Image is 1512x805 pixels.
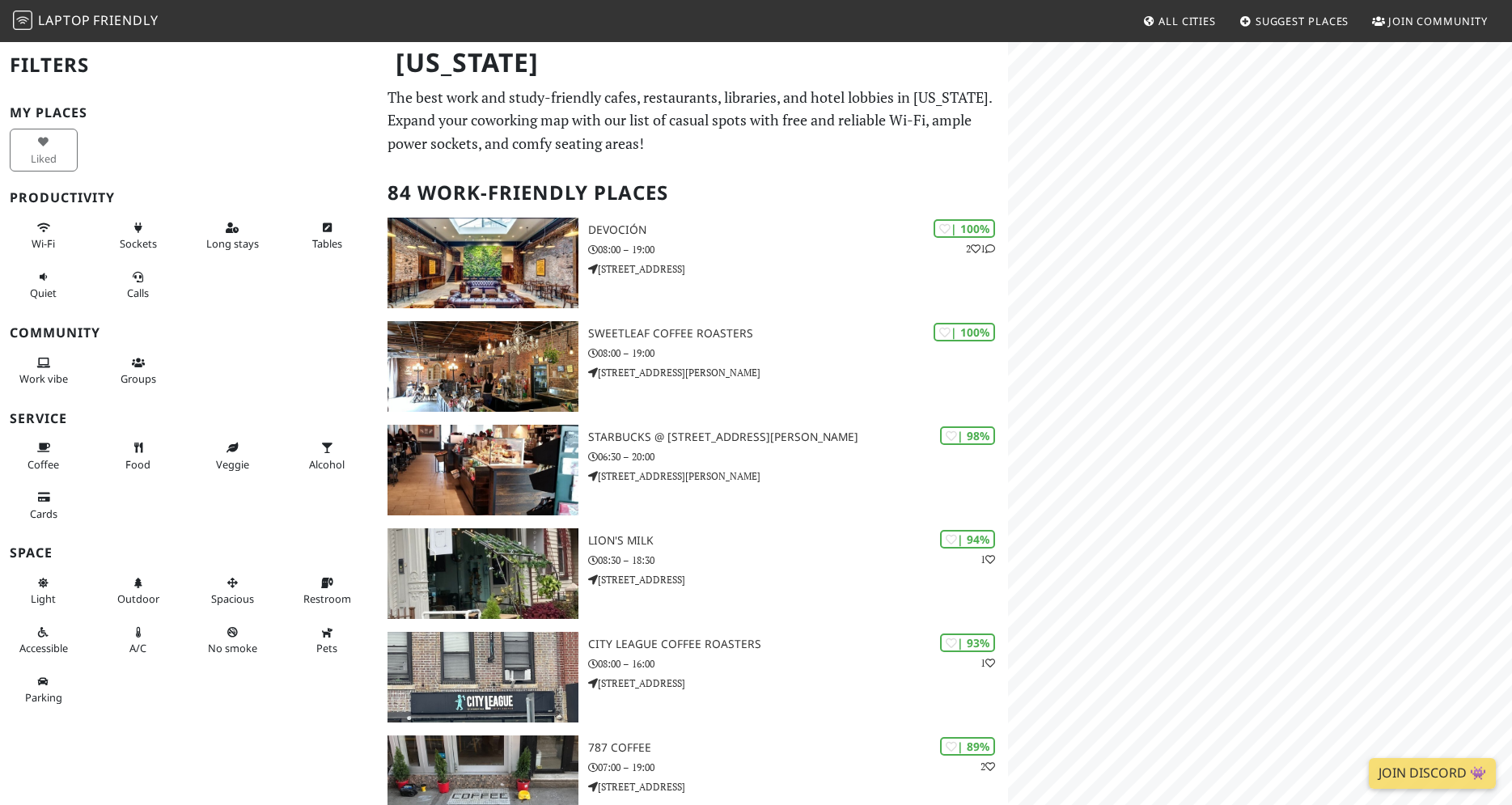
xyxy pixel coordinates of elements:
[588,430,1008,444] h3: Starbucks @ [STREET_ADDRESS][PERSON_NAME]
[10,105,368,121] h3: My Places
[10,570,78,612] button: Light
[1256,14,1349,28] span: Suggest Places
[316,641,337,655] span: Pet friendly
[10,350,78,392] button: Work vibe
[940,737,995,756] div: | 89%
[1369,758,1496,789] a: Join Discord 👾
[10,484,78,527] button: Cards
[206,236,259,251] span: Long stays
[312,236,342,251] span: Work-friendly tables
[383,40,1005,85] h1: [US_STATE]
[940,633,995,652] div: | 93%
[10,40,368,90] h2: Filters
[388,86,998,155] p: The best work and study-friendly cafes, restaurants, libraries, and hotel lobbies in [US_STATE]. ...
[1233,6,1356,36] a: Suggest Places
[588,327,1008,341] h3: Sweetleaf Coffee Roasters
[216,457,249,472] span: Veggie
[588,345,1008,361] p: 08:00 – 19:00
[104,214,172,257] button: Sockets
[1388,14,1488,28] span: Join Community
[966,241,995,256] p: 2 1
[588,553,1008,568] p: 08:30 – 18:30
[1136,6,1222,36] a: All Cities
[293,214,361,257] button: Tables
[388,218,578,308] img: Devoción
[980,655,995,671] p: 1
[378,632,1008,722] a: City League Coffee Roasters | 93% 1 City League Coffee Roasters 08:00 – 16:00 [STREET_ADDRESS]
[30,286,57,300] span: Quiet
[378,218,1008,308] a: Devoción | 100% 21 Devoción 08:00 – 19:00 [STREET_ADDRESS]
[588,242,1008,257] p: 08:00 – 19:00
[1158,14,1216,28] span: All Cities
[10,190,368,205] h3: Productivity
[31,591,56,606] span: Natural light
[10,668,78,711] button: Parking
[121,371,156,386] span: Group tables
[10,411,368,426] h3: Service
[19,641,68,655] span: Accessible
[10,264,78,307] button: Quiet
[28,457,59,472] span: Coffee
[25,690,62,705] span: Parking
[934,323,995,341] div: | 100%
[117,591,159,606] span: Outdoor area
[303,591,351,606] span: Restroom
[211,591,254,606] span: Spacious
[120,236,157,251] span: Power sockets
[588,760,1008,775] p: 07:00 – 19:00
[378,321,1008,412] a: Sweetleaf Coffee Roasters | 100% Sweetleaf Coffee Roasters 08:00 – 19:00 [STREET_ADDRESS][PERSON_...
[940,530,995,549] div: | 94%
[13,7,159,36] a: LaptopFriendly LaptopFriendly
[378,528,1008,619] a: Lion's Milk | 94% 1 Lion's Milk 08:30 – 18:30 [STREET_ADDRESS]
[199,570,267,612] button: Spacious
[104,434,172,477] button: Food
[10,545,368,561] h3: Space
[588,449,1008,464] p: 06:30 – 20:00
[10,619,78,662] button: Accessible
[588,261,1008,277] p: [STREET_ADDRESS]
[293,434,361,477] button: Alcohol
[588,223,1008,237] h3: Devoción
[378,425,1008,515] a: Starbucks @ 815 Hutchinson Riv Pkwy | 98% Starbucks @ [STREET_ADDRESS][PERSON_NAME] 06:30 – 20:00...
[588,572,1008,587] p: [STREET_ADDRESS]
[588,741,1008,755] h3: 787 Coffee
[38,11,91,29] span: Laptop
[19,371,68,386] span: People working
[199,619,267,662] button: No smoke
[293,619,361,662] button: Pets
[93,11,158,29] span: Friendly
[940,426,995,445] div: | 98%
[293,570,361,612] button: Restroom
[309,457,345,472] span: Alcohol
[13,11,32,30] img: LaptopFriendly
[127,286,149,300] span: Video/audio calls
[208,641,257,655] span: Smoke free
[388,425,578,515] img: Starbucks @ 815 Hutchinson Riv Pkwy
[10,434,78,477] button: Coffee
[32,236,55,251] span: Stable Wi-Fi
[980,552,995,567] p: 1
[129,641,146,655] span: Air conditioned
[588,779,1008,794] p: [STREET_ADDRESS]
[1366,6,1494,36] a: Join Community
[199,214,267,257] button: Long stays
[588,656,1008,672] p: 08:00 – 16:00
[388,528,578,619] img: Lion's Milk
[104,264,172,307] button: Calls
[388,321,578,412] img: Sweetleaf Coffee Roasters
[104,350,172,392] button: Groups
[104,619,172,662] button: A/C
[10,214,78,257] button: Wi-Fi
[10,325,368,341] h3: Community
[199,434,267,477] button: Veggie
[104,570,172,612] button: Outdoor
[125,457,150,472] span: Food
[388,168,998,218] h2: 84 Work-Friendly Places
[588,534,1008,548] h3: Lion's Milk
[934,219,995,238] div: | 100%
[588,676,1008,691] p: [STREET_ADDRESS]
[588,638,1008,651] h3: City League Coffee Roasters
[588,468,1008,484] p: [STREET_ADDRESS][PERSON_NAME]
[588,365,1008,380] p: [STREET_ADDRESS][PERSON_NAME]
[30,506,57,521] span: Credit cards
